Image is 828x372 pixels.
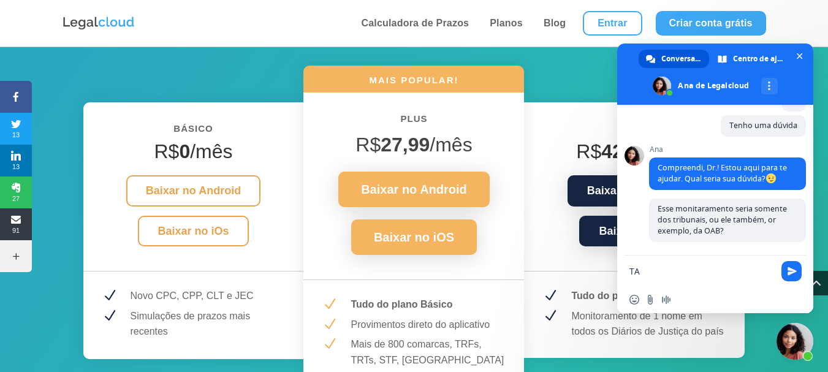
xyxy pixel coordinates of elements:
[322,317,337,332] span: N
[579,216,689,247] a: Baixar no iOs
[729,120,797,131] span: Tenho uma dúvida
[351,219,477,255] a: Baixar no iOS
[102,308,117,324] span: N
[781,261,802,281] span: Enviar
[733,50,783,68] span: Centro de ajuda
[102,140,286,169] h4: R$ /mês
[542,121,726,143] h6: Black
[542,288,558,303] span: N
[322,297,337,312] span: N
[629,295,639,305] span: Inserir um emoticon
[126,175,260,207] a: Baixar no Android
[62,15,135,31] img: Logo da Legalcloud
[601,140,650,162] strong: 42,99
[571,308,726,340] p: Monitoramento de 1 nome em todos os Diários de Justiça do país
[658,162,787,184] span: Compreendi, Dr.! Estou aqui para te ajudar. Qual seria sua dúvida?
[661,295,671,305] span: Mensagem de áudio
[658,203,787,236] span: Esse monitaramento seria somente dos tribunais, ou ele também, or exemplo, da OAB?
[381,134,430,156] strong: 27,99
[542,140,726,169] h4: R$ /mês
[338,172,490,207] a: Baixar no Android
[639,50,709,68] a: Conversação
[568,175,702,207] a: Baixar no Android
[583,11,642,36] a: Entrar
[322,336,337,352] span: N
[179,140,190,162] strong: 0
[303,74,524,93] h6: MAIS POPULAR!
[656,11,766,36] a: Criar conta grátis
[649,145,806,154] span: Ana
[571,290,661,301] strong: Tudo do plano Plus
[351,336,506,368] p: Mais de 800 comarcas, TRFs, TRTs, STF, [GEOGRAPHIC_DATA]
[542,308,558,324] span: N
[793,50,806,63] span: Bate-papo
[322,111,506,133] h6: PLUS
[102,121,286,143] h6: BÁSICO
[645,295,655,305] span: Enviar um arquivo
[102,288,117,303] span: N
[661,50,701,68] span: Conversação
[351,299,452,309] strong: Tudo do plano Básico
[777,323,813,360] a: Bate-papo
[351,317,506,333] p: Provimentos direto do aplicativo
[131,308,286,340] p: Simulações de prazos mais recentes
[131,288,286,304] p: Novo CPC, CPP, CLT e JEC
[355,134,472,156] span: R$ /mês
[138,216,248,247] a: Baixar no iOs
[710,50,792,68] a: Centro de ajuda
[629,256,777,286] textarea: Escreva sua mensagem...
